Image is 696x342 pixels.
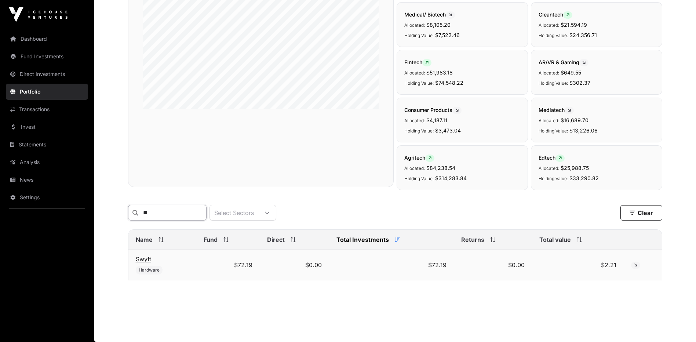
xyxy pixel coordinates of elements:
td: $0.00 [454,250,532,280]
a: Statements [6,137,88,153]
span: Holding Value: [539,80,568,86]
span: Allocated: [539,70,559,76]
td: $2.21 [532,250,624,280]
button: Clear [620,205,662,221]
span: Allocated: [404,165,425,171]
span: Agritech [404,154,434,161]
img: Icehouse Ventures Logo [9,7,68,22]
a: Fund Investments [6,48,88,65]
span: Allocated: [404,118,425,123]
span: $3,473.04 [435,127,461,134]
td: $0.00 [260,250,329,280]
span: Allocated: [539,165,559,171]
span: Returns [461,235,484,244]
span: Holding Value: [404,33,434,38]
span: Allocated: [539,22,559,28]
span: $74,548.22 [435,80,463,86]
span: Fintech [404,59,431,65]
span: $16,689.70 [561,117,588,123]
span: $84,238.54 [426,165,455,171]
span: $21,594.19 [561,22,587,28]
a: Settings [6,189,88,205]
td: $72.19 [329,250,454,280]
a: Invest [6,119,88,135]
span: $25,988.75 [561,165,589,171]
span: Holding Value: [539,176,568,181]
span: Holding Value: [539,128,568,134]
span: Holding Value: [404,80,434,86]
span: $302.37 [569,80,590,86]
span: $649.55 [561,69,581,76]
span: Holding Value: [404,176,434,181]
span: Medical/ Biotech [404,11,455,18]
span: $8,105.20 [426,22,451,28]
span: Fund [204,235,218,244]
span: AR/VR & Gaming [539,59,588,65]
a: Transactions [6,101,88,117]
span: $7,522.46 [435,32,460,38]
span: $24,356.71 [569,32,597,38]
iframe: Chat Widget [659,307,696,342]
span: Cleantech [539,11,572,18]
span: Holding Value: [539,33,568,38]
span: $314,283.84 [435,175,467,181]
span: Hardware [139,267,160,273]
span: $4,187.11 [426,117,447,123]
span: Name [136,235,153,244]
span: Total Investments [336,235,389,244]
a: News [6,172,88,188]
span: Edtech [539,154,565,161]
div: Select Sectors [210,205,258,220]
a: Portfolio [6,84,88,100]
span: Consumer Products [404,107,462,113]
span: Allocated: [539,118,559,123]
span: Mediatech [539,107,574,113]
span: Holding Value: [404,128,434,134]
span: Total value [539,235,571,244]
a: Analysis [6,154,88,170]
span: Allocated: [404,22,425,28]
span: Allocated: [404,70,425,76]
span: $33,290.82 [569,175,599,181]
span: Direct [267,235,285,244]
span: $51,983.18 [426,69,453,76]
td: $72.19 [196,250,260,280]
span: $13,226.06 [569,127,598,134]
a: Direct Investments [6,66,88,82]
a: Swyft [136,255,151,263]
a: Dashboard [6,31,88,47]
